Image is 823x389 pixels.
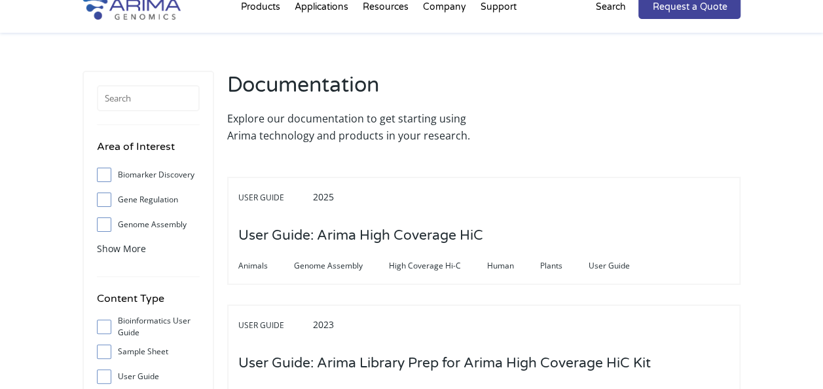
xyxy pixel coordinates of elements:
[540,258,589,274] span: Plants
[227,110,477,144] p: Explore our documentation to get starting using Arima technology and products in your research.
[313,191,334,203] span: 2025
[227,71,477,110] h2: Documentation
[97,290,200,317] h4: Content Type
[97,165,200,185] label: Biomarker Discovery
[389,258,487,274] span: High Coverage Hi-C
[97,242,146,255] span: Show More
[294,258,389,274] span: Genome Assembly
[238,215,483,256] h3: User Guide: Arima High Coverage HiC
[97,138,200,165] h4: Area of Interest
[238,258,294,274] span: Animals
[97,317,200,337] label: Bioinformatics User Guide
[238,318,310,333] span: User Guide
[238,343,651,384] h3: User Guide: Arima Library Prep for Arima High Coverage HiC Kit
[238,229,483,243] a: User Guide: Arima High Coverage HiC
[589,258,656,274] span: User Guide
[238,356,651,371] a: User Guide: Arima Library Prep for Arima High Coverage HiC Kit
[97,85,200,111] input: Search
[97,215,200,234] label: Genome Assembly
[313,318,334,331] span: 2023
[238,190,310,206] span: User Guide
[487,258,540,274] span: Human
[97,342,200,361] label: Sample Sheet
[97,367,200,386] label: User Guide
[97,190,200,210] label: Gene Regulation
